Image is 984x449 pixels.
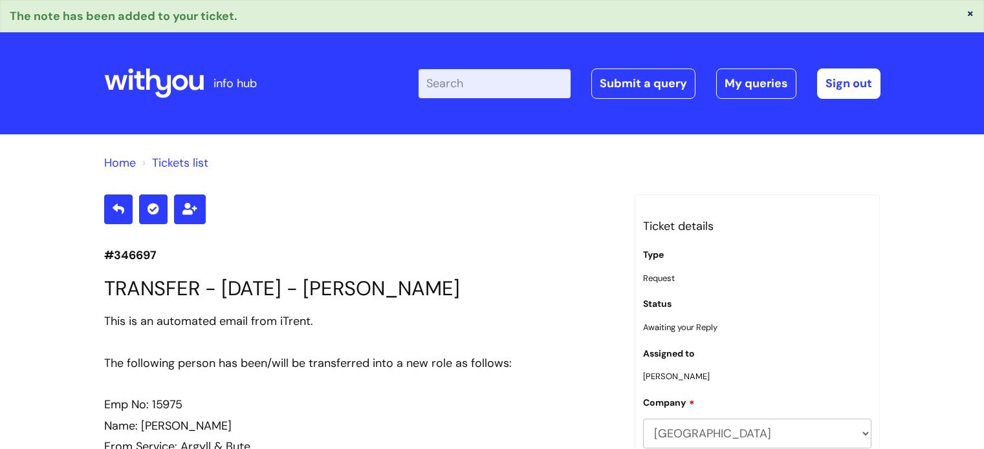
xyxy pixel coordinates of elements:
p: info hub [213,73,257,94]
h3: Ticket details [643,216,872,236]
p: Request [643,271,872,286]
label: Type [643,249,664,260]
h1: TRANSFER - [DATE] - [PERSON_NAME] [104,277,615,300]
input: Search [419,69,571,98]
a: Submit a query [591,68,695,98]
p: Awaiting your Reply [643,320,872,335]
p: #346697 [104,245,615,266]
a: Sign out [817,68,880,98]
a: My queries [716,68,796,98]
p: [PERSON_NAME] [643,369,872,384]
label: Status [643,298,672,309]
li: Tickets list [139,152,208,173]
div: | - [419,68,880,98]
a: Tickets list [152,155,208,171]
label: Company [643,395,695,408]
a: Home [104,155,136,171]
label: Assigned to [643,348,695,359]
button: × [967,7,974,19]
li: Solution home [104,152,136,173]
